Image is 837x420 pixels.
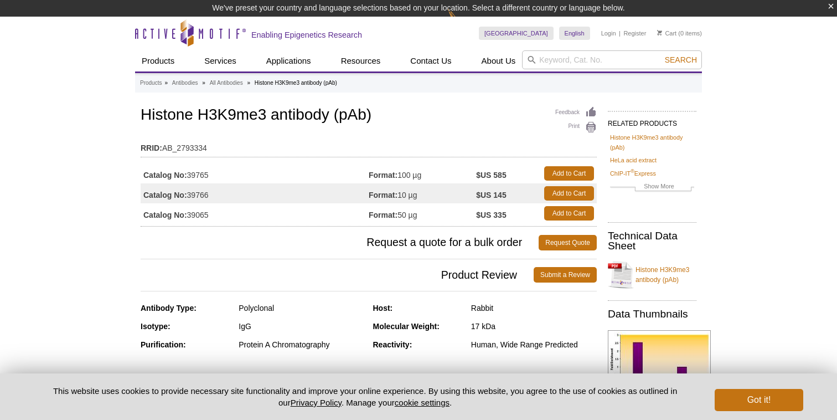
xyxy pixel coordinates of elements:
strong: $US 335 [476,210,506,220]
h2: Technical Data Sheet [608,231,696,251]
button: cookie settings [395,398,449,407]
a: About Us [475,50,523,71]
h2: Enabling Epigenetics Research [251,30,362,40]
a: Histone H3K9me3 antibody (pAb) [610,132,694,152]
strong: $US 585 [476,170,506,180]
a: [GEOGRAPHIC_DATA] [479,27,554,40]
li: » [247,80,250,86]
strong: Format: [369,190,397,200]
strong: Molecular Weight: [373,322,440,331]
div: Human, Wide Range Predicted [471,340,597,350]
a: Show More [610,181,694,194]
strong: Catalog No: [143,170,187,180]
sup: ® [631,168,634,174]
a: HeLa acid extract [610,155,657,165]
a: Print [555,121,597,134]
h1: Histone H3K9me3 antibody (pAb) [141,106,597,125]
strong: RRID: [141,143,162,153]
td: 39765 [141,163,369,183]
li: » [202,80,205,86]
td: 100 µg [369,163,476,183]
div: Protein A Chromatography [239,340,364,350]
td: AB_2793334 [141,136,597,154]
a: Histone H3K9me3 antibody (pAb) [608,258,696,291]
a: Products [135,50,181,71]
a: Applications [260,50,318,71]
span: Product Review [141,267,534,283]
div: Rabbit [471,303,597,313]
a: Register [623,29,646,37]
td: 50 µg [369,203,476,223]
a: English [559,27,590,40]
h2: RELATED PRODUCTS [608,111,696,131]
strong: Host: [373,304,393,313]
td: 39766 [141,183,369,203]
a: Cart [657,29,676,37]
td: 39065 [141,203,369,223]
strong: Format: [369,170,397,180]
strong: Antibody Type: [141,304,197,313]
input: Keyword, Cat. No. [522,50,702,69]
img: Your Cart [657,30,662,35]
a: Add to Cart [544,166,594,181]
li: (0 items) [657,27,702,40]
li: | [619,27,621,40]
a: Contact Us [404,50,458,71]
a: Resources [334,50,387,71]
a: Feedback [555,106,597,119]
button: Search [662,55,700,65]
h2: Data Thumbnails [608,309,696,319]
li: » [164,80,168,86]
strong: Isotype: [141,322,170,331]
strong: Purification: [141,340,186,349]
img: Change Here [448,8,477,34]
a: Products [140,78,162,88]
a: ChIP-IT®Express [610,168,656,178]
a: Privacy Policy [291,398,342,407]
span: Search [665,55,697,64]
a: Services [198,50,243,71]
a: Add to Cart [544,186,594,201]
a: Add to Cart [544,206,594,221]
strong: $US 145 [476,190,506,200]
a: Request Quote [539,235,597,250]
button: Got it! [715,389,803,411]
strong: Reactivity: [373,340,412,349]
div: IgG [239,321,364,331]
span: Request a quote for a bulk order [141,235,539,250]
div: Polyclonal [239,303,364,313]
div: 17 kDa [471,321,597,331]
a: All Antibodies [210,78,243,88]
td: 10 µg [369,183,476,203]
strong: Format: [369,210,397,220]
li: Histone H3K9me3 antibody (pAb) [255,80,337,86]
strong: Catalog No: [143,190,187,200]
img: Histone H3K9me3 antibody (pAb) tested by ChIP. [608,330,711,393]
a: Submit a Review [534,267,597,283]
a: Antibodies [172,78,198,88]
a: Login [601,29,616,37]
p: This website uses cookies to provide necessary site functionality and improve your online experie... [34,385,696,408]
strong: Catalog No: [143,210,187,220]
